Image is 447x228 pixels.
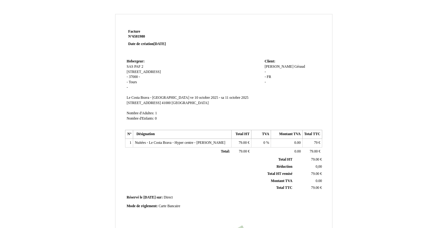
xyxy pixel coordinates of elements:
[129,75,138,79] span: 37000
[133,130,232,139] th: Désignation
[162,101,171,105] span: 41000
[294,170,323,177] td: €
[251,130,271,139] th: TVA
[221,149,230,153] span: Total:
[127,65,143,69] span: SAS PAF 2
[294,141,300,145] span: 0.00
[264,75,266,79] span: -
[277,165,292,169] span: Réduction
[264,65,293,69] span: [PERSON_NAME]
[276,186,292,190] span: Total TTC
[156,195,163,199] span: sur:
[311,172,319,176] span: 79.00
[294,156,323,163] td: €
[128,30,140,34] span: Facture
[294,185,323,192] td: €
[190,96,249,100] span: ve 10 octobre 2025 - sa 11 octobre 2025
[294,65,305,69] span: Géraud
[264,59,275,63] span: Client:
[264,70,266,74] span: -
[128,42,166,46] strong: Date de création
[251,139,271,148] td: %
[316,179,322,183] span: 0.00
[143,195,156,199] span: [DATE]
[154,42,166,46] span: [DATE]
[155,111,157,115] span: 1
[127,195,142,199] span: Réservé le
[267,172,292,176] span: Total HT remisé
[264,141,265,145] span: 0
[232,130,251,139] th: Total HT
[314,141,318,145] span: 79
[127,116,154,121] span: Nombre d'Enfants:
[128,34,202,39] strong: N°
[127,75,128,79] span: -
[311,157,319,162] span: 79.00
[302,147,322,156] td: €
[159,204,180,208] span: Carte Bancaire
[127,85,128,89] span: -
[267,75,271,79] span: FR
[172,101,209,105] span: [GEOGRAPHIC_DATA]
[302,139,322,148] td: €
[135,141,225,145] span: Nuitées - Le Costa Brava - Hyper centre - [PERSON_NAME]
[127,204,158,208] span: Mode de règlement:
[132,34,145,39] span: 6581980
[125,130,133,139] th: N°
[295,149,301,153] span: 0.00
[127,101,161,105] span: [STREET_ADDRESS]
[127,111,154,115] span: Nombre d'Adultes:
[278,157,292,162] span: Total HT
[139,75,140,79] span: -
[264,80,266,84] span: -
[164,195,173,199] span: Direct
[239,149,247,153] span: 79.00
[127,59,145,63] span: Hebergeur:
[302,130,322,139] th: Total TTC
[127,80,128,84] span: -
[271,179,292,183] span: Montant TVA
[127,70,161,74] span: [STREET_ADDRESS]
[155,116,157,121] span: 0
[125,139,133,148] td: 1
[309,149,318,153] span: 79.00
[127,96,189,100] span: Le Costa Brava - [GEOGRAPHIC_DATA]
[271,130,302,139] th: Montant TVA
[232,139,251,148] td: €
[311,186,319,190] span: 79.00
[239,141,247,145] span: 79.00
[316,165,322,169] span: 0,00
[129,80,137,84] span: Tours
[232,147,251,156] td: €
